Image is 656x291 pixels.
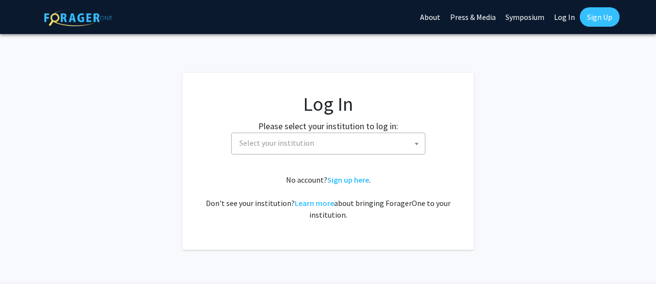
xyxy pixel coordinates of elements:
[202,174,454,221] div: No account? . Don't see your institution? about bringing ForagerOne to your institution.
[258,120,398,133] label: Please select your institution to log in:
[235,133,425,153] span: Select your institution
[44,9,112,26] img: ForagerOne Logo
[239,138,314,148] span: Select your institution
[202,92,454,116] h1: Log In
[327,175,369,185] a: Sign up here
[580,7,620,27] a: Sign Up
[295,198,334,208] a: Learn more about bringing ForagerOne to your institution
[231,133,425,154] span: Select your institution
